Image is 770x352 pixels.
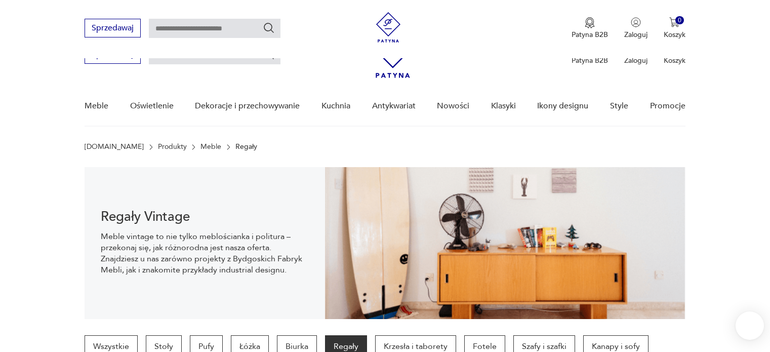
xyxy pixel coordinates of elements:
[372,87,416,126] a: Antykwariat
[610,87,628,126] a: Style
[664,17,685,40] button: 0Koszyk
[664,30,685,40] p: Koszyk
[85,52,141,59] a: Sprzedawaj
[675,16,684,25] div: 0
[130,87,174,126] a: Oświetlenie
[101,231,309,276] p: Meble vintage to nie tylko meblościanka i politura – przekonaj się, jak różnorodna jest nasza ofe...
[437,87,469,126] a: Nowości
[263,22,275,34] button: Szukaj
[195,87,300,126] a: Dekoracje i przechowywanie
[624,30,647,40] p: Zaloguj
[572,17,608,40] button: Patyna B2B
[664,56,685,65] p: Koszyk
[325,167,685,319] img: dff48e7735fce9207bfd6a1aaa639af4.png
[572,56,608,65] p: Patyna B2B
[101,211,309,223] h1: Regały Vintage
[321,87,350,126] a: Kuchnia
[631,17,641,27] img: Ikonka użytkownika
[537,87,588,126] a: Ikony designu
[85,25,141,32] a: Sprzedawaj
[200,143,221,151] a: Meble
[158,143,187,151] a: Produkty
[585,17,595,28] img: Ikona medalu
[491,87,516,126] a: Klasyki
[624,17,647,40] button: Zaloguj
[572,30,608,40] p: Patyna B2B
[373,12,403,43] img: Patyna - sklep z meblami i dekoracjami vintage
[624,56,647,65] p: Zaloguj
[650,87,685,126] a: Promocje
[572,17,608,40] a: Ikona medaluPatyna B2B
[235,143,257,151] p: Regały
[85,19,141,37] button: Sprzedawaj
[85,87,108,126] a: Meble
[85,143,144,151] a: [DOMAIN_NAME]
[736,311,764,340] iframe: Smartsupp widget button
[669,17,679,27] img: Ikona koszyka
